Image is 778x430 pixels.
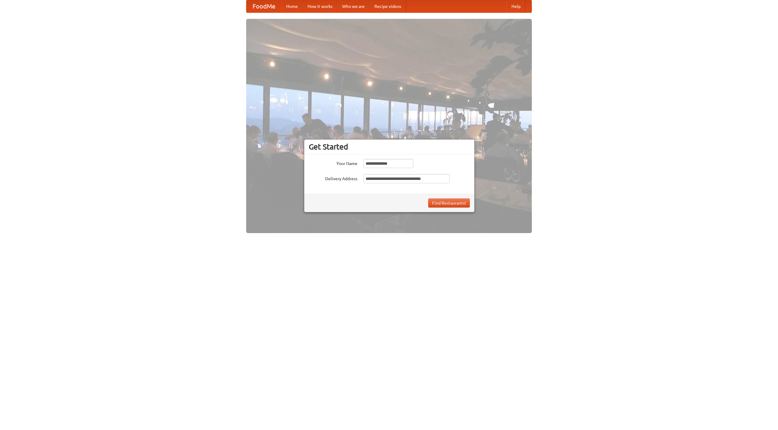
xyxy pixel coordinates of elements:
a: Help [507,0,525,12]
a: FoodMe [246,0,281,12]
a: Who we are [337,0,370,12]
h3: Get Started [309,142,470,151]
a: How it works [303,0,337,12]
button: Find Restaurants! [428,198,470,208]
label: Your Name [309,159,357,167]
a: Home [281,0,303,12]
label: Delivery Address [309,174,357,182]
a: Recipe videos [370,0,406,12]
